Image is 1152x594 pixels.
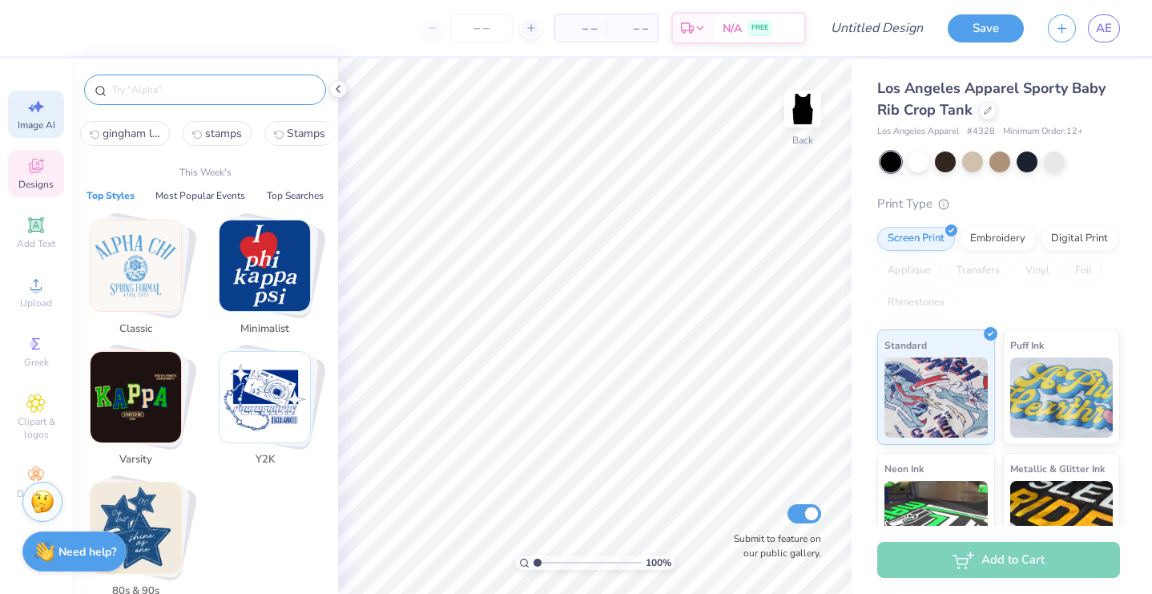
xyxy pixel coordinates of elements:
img: Varsity [91,352,181,442]
span: – – [565,20,597,37]
span: – – [616,20,648,37]
span: Los Angeles Apparel [877,125,959,139]
img: Y2K [220,352,310,442]
button: stamps1 [183,121,252,146]
div: Rhinestones [877,291,955,315]
label: Submit to feature on our public gallery. [725,531,821,560]
button: Most Popular Events [151,188,250,204]
span: Greek [24,356,49,369]
input: Untitled Design [818,12,936,44]
img: Standard [884,358,988,438]
span: Neon Ink [884,460,924,477]
span: 100 % [646,556,671,570]
div: Screen Print [877,227,955,251]
button: gingham letters0 [80,121,170,146]
div: Embroidery [960,227,1036,251]
button: Stack Card Button Y2K [209,351,330,475]
span: Standard [884,337,927,354]
span: Y2K [239,452,291,468]
img: Back [787,93,819,125]
div: Transfers [946,259,1010,283]
span: stamps [205,126,242,141]
span: Metallic & Glitter Ink [1010,460,1105,477]
span: gingham letters [103,126,160,141]
button: Stack Card Button Minimalist [209,220,330,343]
button: Stack Card Button Varsity [80,351,201,475]
p: This Week's [179,165,232,180]
span: AE [1096,19,1112,38]
span: # 4328 [967,125,995,139]
span: Designs [18,178,54,191]
button: Save [948,14,1024,42]
img: 80s & 90s [91,483,181,573]
a: AE [1088,14,1120,42]
button: Top Styles [82,188,139,204]
span: Minimalist [239,321,291,337]
span: Stamps [287,126,325,141]
img: Minimalist [220,220,310,311]
span: Add Text [17,237,55,250]
span: Los Angeles Apparel Sporty Baby Rib Crop Tank [877,79,1106,119]
div: Print Type [877,195,1120,213]
input: Try "Alpha" [111,82,316,98]
input: – – [450,14,513,42]
span: Decorate [17,487,55,500]
button: Stamps2 [264,121,335,146]
img: Neon Ink [884,481,988,561]
strong: Need help? [58,544,116,560]
span: Puff Ink [1010,337,1044,354]
span: Upload [20,297,52,309]
div: Back [792,133,813,147]
span: Classic [110,321,162,337]
div: Digital Print [1041,227,1118,251]
span: Varsity [110,452,162,468]
span: N/A [723,20,742,37]
div: Applique [877,259,941,283]
div: Vinyl [1015,259,1060,283]
button: Top Searches [262,188,328,204]
button: Stack Card Button Classic [80,220,201,343]
span: Image AI [18,119,55,131]
span: Minimum Order: 12 + [1003,125,1083,139]
span: FREE [751,22,768,34]
div: Foil [1065,259,1102,283]
span: Clipart & logos [8,415,64,441]
img: Classic [91,220,181,311]
img: Metallic & Glitter Ink [1010,481,1114,561]
img: Puff Ink [1010,358,1114,438]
